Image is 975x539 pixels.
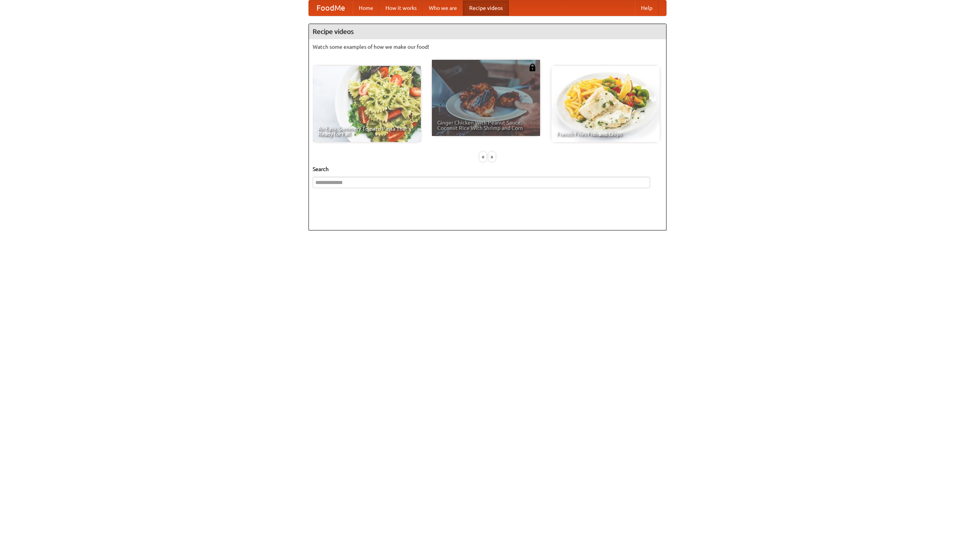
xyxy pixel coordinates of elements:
[379,0,423,16] a: How it works
[309,0,353,16] a: FoodMe
[313,43,662,51] p: Watch some examples of how we make our food!
[529,64,536,71] img: 483408.png
[551,66,660,142] a: French Fries Fish and Chips
[313,66,421,142] a: An Easy, Summery Tomato Pasta That's Ready for Fall
[353,0,379,16] a: Home
[309,24,666,39] h4: Recipe videos
[635,0,659,16] a: Help
[557,131,654,137] span: French Fries Fish and Chips
[463,0,509,16] a: Recipe videos
[423,0,463,16] a: Who we are
[489,152,495,162] div: »
[318,126,416,137] span: An Easy, Summery Tomato Pasta That's Ready for Fall
[313,165,662,173] h5: Search
[480,152,486,162] div: «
